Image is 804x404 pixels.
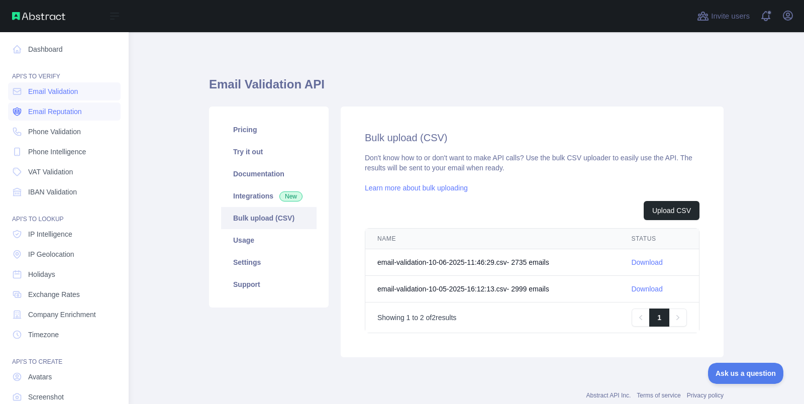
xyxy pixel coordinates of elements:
[221,163,317,185] a: Documentation
[8,265,121,283] a: Holidays
[365,229,619,249] th: NAME
[28,330,59,340] span: Timezone
[28,269,55,279] span: Holidays
[687,392,724,399] a: Privacy policy
[8,163,121,181] a: VAT Validation
[221,207,317,229] a: Bulk upload (CSV)
[28,107,82,117] span: Email Reputation
[365,276,619,302] td: email-validation-10-05-2025-16:12:13.csv - 2999 email s
[8,60,121,80] div: API'S TO VERIFY
[28,249,74,259] span: IP Geolocation
[637,392,680,399] a: Terms of service
[221,141,317,163] a: Try it out
[221,229,317,251] a: Usage
[8,143,121,161] a: Phone Intelligence
[28,187,77,197] span: IBAN Validation
[28,86,78,96] span: Email Validation
[28,372,52,382] span: Avatars
[8,123,121,141] a: Phone Validation
[8,346,121,366] div: API'S TO CREATE
[586,392,631,399] a: Abstract API Inc.
[631,285,662,293] a: Download
[8,326,121,344] a: Timezone
[377,313,456,323] p: Showing to of results
[8,203,121,223] div: API'S TO LOOKUP
[28,229,72,239] span: IP Intelligence
[8,245,121,263] a: IP Geolocation
[28,127,81,137] span: Phone Validation
[432,314,436,322] span: 2
[221,119,317,141] a: Pricing
[619,229,699,249] th: STATUS
[28,392,64,402] span: Screenshot
[644,201,699,220] button: Upload CSV
[8,103,121,121] a: Email Reputation
[632,309,687,327] nav: Pagination
[8,225,121,243] a: IP Intelligence
[649,309,669,327] a: 1
[221,251,317,273] a: Settings
[8,82,121,100] a: Email Validation
[221,273,317,295] a: Support
[28,147,86,157] span: Phone Intelligence
[8,306,121,324] a: Company Enrichment
[365,249,619,276] td: email-validation-10-06-2025-11:46:29.csv - 2735 email s
[708,363,784,384] iframe: Toggle Customer Support
[8,368,121,386] a: Avatars
[28,310,96,320] span: Company Enrichment
[365,131,699,145] h2: Bulk upload (CSV)
[12,12,65,20] img: Abstract API
[8,40,121,58] a: Dashboard
[407,314,411,322] span: 1
[631,258,662,266] a: Download
[695,8,752,24] button: Invite users
[420,314,424,322] span: 2
[28,167,73,177] span: VAT Validation
[711,11,750,22] span: Invite users
[221,185,317,207] a: Integrations New
[365,153,699,333] div: Don't know how to or don't want to make API calls? Use the bulk CSV uploader to easily use the AP...
[209,76,724,100] h1: Email Validation API
[279,191,303,201] span: New
[28,289,80,299] span: Exchange Rates
[8,285,121,304] a: Exchange Rates
[365,184,468,192] a: Learn more about bulk uploading
[8,183,121,201] a: IBAN Validation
